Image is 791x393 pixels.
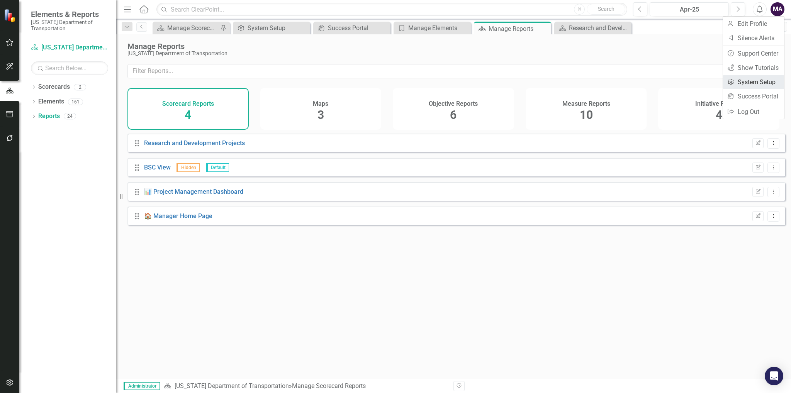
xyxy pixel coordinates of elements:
div: Research and Development Projects [569,23,630,33]
a: BSC View [144,164,171,171]
button: Apr-25 [650,2,729,16]
a: Elements [38,97,64,106]
a: [US_STATE] Department of Transportation [175,382,289,390]
div: » Manage Scorecard Reports [164,382,448,391]
span: 6 [450,108,457,122]
a: Success Portal [723,89,784,103]
div: Manage Reports [489,24,549,34]
a: [US_STATE] Department of Transportation [31,43,108,52]
a: Edit Profile [723,17,784,31]
a: 🏠 Manager Home Page [144,212,212,220]
div: 2 [74,84,86,90]
input: Search ClearPoint... [156,3,627,16]
div: 161 [68,98,83,105]
a: Silence Alerts [723,31,784,45]
a: Show Tutorials [723,61,784,75]
div: [US_STATE] Department of Transportation [127,51,745,56]
div: Manage Reports [127,42,745,51]
a: Manage Scorecards [154,23,218,33]
a: Scorecards [38,83,70,91]
button: Search [587,4,625,15]
img: ClearPoint Strategy [4,9,17,22]
div: Success Portal [328,23,389,33]
span: Search [598,6,614,12]
span: 4 [185,108,191,122]
h4: Maps [313,100,328,107]
span: 3 [317,108,324,122]
div: Manage Scorecards [167,23,218,33]
h4: Measure Reports [562,100,610,107]
div: 24 [64,113,76,120]
span: Hidden [177,163,200,172]
span: Elements & Reports [31,10,108,19]
div: Open Intercom Messenger [765,367,783,385]
a: Log Out [723,105,784,119]
h4: Objective Reports [429,100,478,107]
input: Filter Reports... [127,64,719,78]
a: Research and Development Projects [556,23,630,33]
div: Manage Elements [408,23,469,33]
a: System Setup [235,23,308,33]
button: MA [771,2,784,16]
a: Support Center [723,46,784,61]
a: Manage Elements [395,23,469,33]
span: 4 [716,108,722,122]
a: Research and Development Projects [144,139,245,147]
h4: Scorecard Reports [162,100,214,107]
a: Reports [38,112,60,121]
input: Search Below... [31,61,108,75]
span: Default [206,163,229,172]
small: [US_STATE] Department of Transportation [31,19,108,32]
div: Apr-25 [652,5,726,14]
span: Administrator [124,382,160,390]
a: System Setup [723,75,784,89]
h4: Initiative Reports [695,100,742,107]
a: 📊 Project Management Dashboard [144,188,243,195]
span: 10 [580,108,593,122]
div: System Setup [248,23,308,33]
a: Success Portal [315,23,389,33]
